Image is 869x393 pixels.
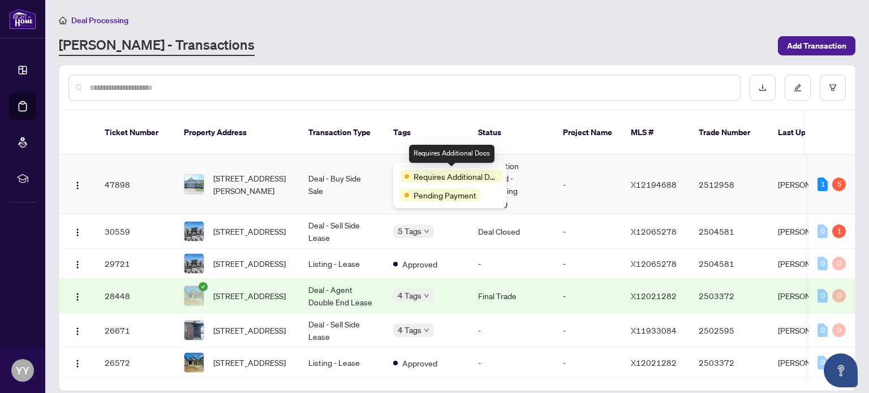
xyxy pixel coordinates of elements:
[690,313,769,348] td: 2502595
[73,228,82,237] img: Logo
[631,179,677,189] span: X12194688
[469,313,554,348] td: -
[554,214,622,249] td: -
[299,214,384,249] td: Deal - Sell Side Lease
[68,254,87,273] button: Logo
[554,249,622,279] td: -
[184,254,204,273] img: thumbnail-img
[787,37,846,55] span: Add Transaction
[690,214,769,249] td: 2504581
[554,111,622,155] th: Project Name
[398,224,421,237] span: 5 Tags
[184,321,204,340] img: thumbnail-img
[832,323,846,337] div: 0
[96,279,175,313] td: 28448
[68,321,87,339] button: Logo
[71,15,128,25] span: Deal Processing
[299,279,384,313] td: Deal - Agent Double End Lease
[424,327,429,333] span: down
[402,258,437,270] span: Approved
[68,287,87,305] button: Logo
[184,353,204,372] img: thumbnail-img
[175,111,299,155] th: Property Address
[299,348,384,378] td: Listing - Lease
[68,175,87,193] button: Logo
[213,324,286,336] span: [STREET_ADDRESS]
[631,291,677,301] span: X12021282
[73,181,82,190] img: Logo
[96,249,175,279] td: 29721
[769,214,854,249] td: [PERSON_NAME]
[554,348,622,378] td: -
[96,111,175,155] th: Ticket Number
[384,111,469,155] th: Tags
[820,75,846,101] button: filter
[690,279,769,313] td: 2503372
[409,145,494,163] div: Requires Additional Docs
[184,222,204,241] img: thumbnail-img
[68,222,87,240] button: Logo
[769,249,854,279] td: [PERSON_NAME]
[299,155,384,214] td: Deal - Buy Side Sale
[96,155,175,214] td: 47898
[402,357,437,369] span: Approved
[73,359,82,368] img: Logo
[469,279,554,313] td: Final Trade
[299,111,384,155] th: Transaction Type
[631,357,677,368] span: X12021282
[96,348,175,378] td: 26572
[554,279,622,313] td: -
[469,348,554,378] td: -
[59,36,255,56] a: [PERSON_NAME] - Transactions
[59,16,67,24] span: home
[68,353,87,372] button: Logo
[794,84,802,92] span: edit
[424,293,429,299] span: down
[469,111,554,155] th: Status
[554,313,622,348] td: -
[213,225,286,237] span: [STREET_ADDRESS]
[398,289,421,302] span: 4 Tags
[469,155,554,214] td: Information Updated - Processing Pending
[299,249,384,279] td: Listing - Lease
[818,323,828,337] div: 0
[96,214,175,249] td: 30559
[424,228,429,234] span: down
[769,111,854,155] th: Last Updated By
[832,257,846,270] div: 0
[759,84,767,92] span: download
[631,325,677,335] span: X11933084
[690,155,769,214] td: 2512958
[73,292,82,301] img: Logo
[398,323,421,336] span: 4 Tags
[96,313,175,348] td: 26671
[299,313,384,348] td: Deal - Sell Side Lease
[16,362,29,378] span: YY
[469,249,554,279] td: -
[73,327,82,336] img: Logo
[824,353,858,387] button: Open asap
[414,189,476,201] span: Pending Payment
[631,258,677,269] span: X12065278
[778,36,855,55] button: Add Transaction
[769,313,854,348] td: [PERSON_NAME]
[414,170,498,183] span: Requires Additional Docs
[73,260,82,269] img: Logo
[818,289,828,303] div: 0
[469,214,554,249] td: Deal Closed
[213,356,286,369] span: [STREET_ADDRESS]
[769,279,854,313] td: [PERSON_NAME]
[750,75,776,101] button: download
[9,8,36,29] img: logo
[832,224,846,238] div: 1
[690,249,769,279] td: 2504581
[769,155,854,214] td: [PERSON_NAME]
[631,226,677,236] span: X12065278
[199,282,208,291] span: check-circle
[213,257,286,270] span: [STREET_ADDRESS]
[818,257,828,270] div: 0
[829,84,837,92] span: filter
[184,175,204,194] img: thumbnail-img
[690,111,769,155] th: Trade Number
[832,289,846,303] div: 0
